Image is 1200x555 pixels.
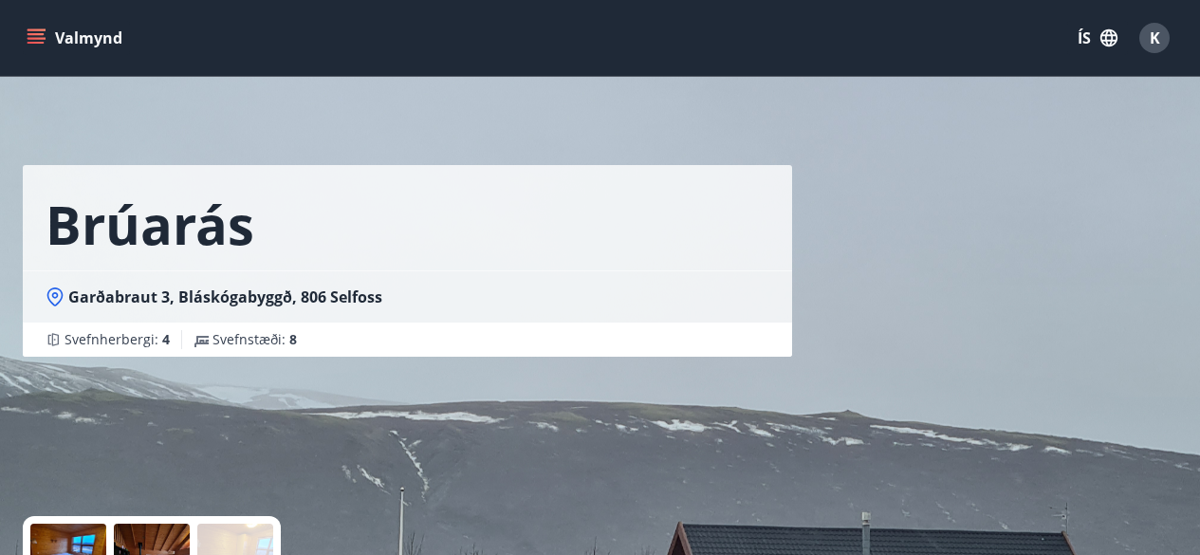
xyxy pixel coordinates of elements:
span: Svefnherbergi : [65,330,170,349]
span: 4 [162,330,170,348]
span: 8 [289,330,297,348]
span: K [1150,28,1160,48]
button: K [1132,15,1177,61]
h1: Brúarás [46,188,254,260]
button: menu [23,21,130,55]
span: Garðabraut 3, Bláskógabyggð, 806 Selfoss [68,287,382,307]
button: ÍS [1067,21,1128,55]
span: Svefnstæði : [212,330,297,349]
